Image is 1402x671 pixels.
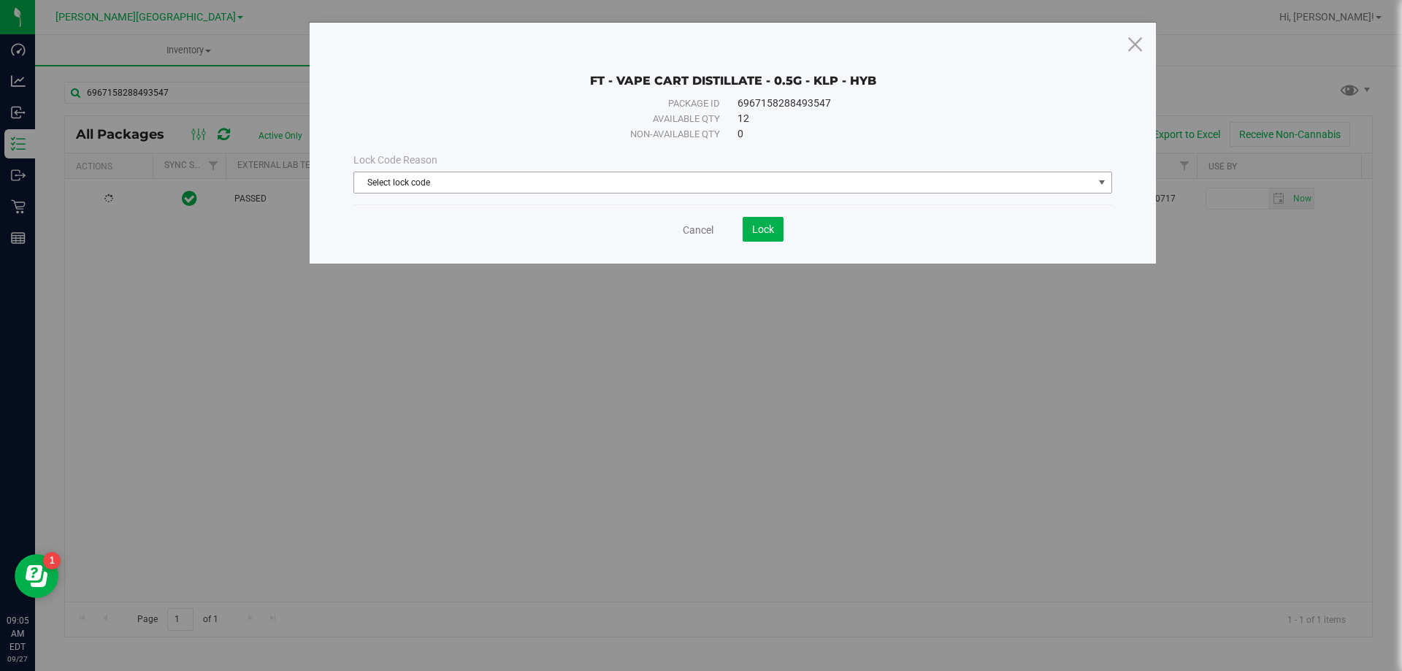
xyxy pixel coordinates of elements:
[738,111,1079,126] div: 12
[353,52,1112,88] div: FT - VAPE CART DISTILLATE - 0.5G - KLP - HYB
[1093,172,1111,193] span: select
[738,126,1079,142] div: 0
[743,217,784,242] button: Lock
[15,554,58,598] iframe: Resource center
[386,112,720,126] div: Available qty
[353,154,437,166] span: Lock Code Reason
[738,96,1079,111] div: 6967158288493547
[752,223,774,235] span: Lock
[43,552,61,570] iframe: Resource center unread badge
[386,96,720,111] div: Package ID
[683,223,713,237] a: Cancel
[354,172,1093,193] span: Select lock code
[386,127,720,142] div: Non-available qty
